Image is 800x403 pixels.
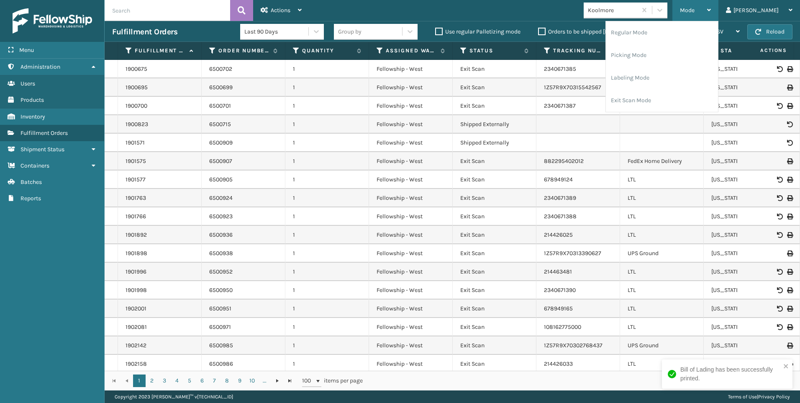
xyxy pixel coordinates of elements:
td: 6500715 [202,115,285,134]
td: [US_STATE] [704,226,787,244]
td: Exit Scan [453,355,536,373]
li: Picking Mode [606,44,718,67]
td: 2340671390 [536,281,620,300]
td: 6500699 [202,78,285,97]
a: 2 [146,375,158,387]
td: [US_STATE] [704,134,787,152]
td: Fellowship - West [369,281,453,300]
span: Go to the next page [274,377,281,384]
a: 1900823 [126,120,148,129]
td: LTL [620,355,704,373]
i: Print BOL [787,269,792,275]
td: 6500909 [202,134,285,152]
td: Exit Scan [453,60,536,78]
i: Print BOL [787,195,792,201]
a: 1901998 [126,286,147,294]
td: 1 [285,336,369,355]
i: Void BOL [777,232,782,238]
td: 1 [285,97,369,115]
td: 2340671388 [536,207,620,226]
td: [US_STATE] [704,336,787,355]
td: 1 [285,263,369,281]
td: Shipped Externally [453,115,536,134]
td: Exit Scan [453,281,536,300]
div: Last 90 Days [244,27,309,36]
td: LTL [620,318,704,336]
td: 108162775000 [536,318,620,336]
li: Regular Mode [606,21,718,44]
a: 1 [133,375,146,387]
p: Copyright 2023 [PERSON_NAME]™ v [TECHNICAL_ID] [115,390,233,403]
td: 678949165 [536,300,620,318]
a: Go to the next page [271,375,284,387]
a: 1901577 [126,176,146,184]
td: [US_STATE] [704,355,787,373]
div: Bill of Lading has been successfully printed. [680,365,781,383]
td: Exit Scan [453,318,536,336]
td: 1 [285,170,369,189]
span: Products [21,96,44,103]
i: Print Label [787,158,792,164]
td: 1 [285,189,369,207]
i: Void BOL [777,269,782,275]
td: 6500951 [202,300,285,318]
a: 1Z57R9X70315542567 [544,84,601,91]
a: 1901575 [126,157,146,165]
span: items per page [302,375,363,387]
td: Exit Scan [453,78,536,97]
a: 3 [158,375,171,387]
a: 1901996 [126,268,146,276]
a: 1902158 [126,360,147,368]
i: Print Label [787,251,792,256]
td: Fellowship - West [369,263,453,281]
td: 1 [285,226,369,244]
a: 6 [196,375,208,387]
td: 2340671385 [536,60,620,78]
i: Print BOL [787,287,792,293]
td: 6500701 [202,97,285,115]
button: Reload [747,24,792,39]
a: 7 [208,375,221,387]
td: LTL [620,189,704,207]
a: 1Z57R9X70313390627 [544,250,601,257]
td: Exit Scan [453,336,536,355]
span: Menu [19,46,34,54]
td: Fellowship - West [369,78,453,97]
td: 6500923 [202,207,285,226]
i: Void BOL [777,103,782,109]
td: Fellowship - West [369,300,453,318]
i: Void BOL [787,121,792,127]
i: Void BOL [777,306,782,312]
i: Print BOL [787,306,792,312]
div: 1 - 100 of 2760 items [374,377,791,385]
a: ... [259,375,271,387]
label: Orders to be shipped [DATE] [538,28,619,35]
i: Print Label [787,85,792,90]
i: Void BOL [777,324,782,330]
td: 6500971 [202,318,285,336]
td: [US_STATE] [704,263,787,281]
img: logo [13,8,92,34]
a: 1902142 [126,341,146,350]
td: Shipped Externally [453,134,536,152]
td: 6500985 [202,336,285,355]
td: 2340671387 [536,97,620,115]
a: 1900695 [126,83,148,92]
td: LTL [620,226,704,244]
td: [US_STATE] [704,189,787,207]
i: Print BOL [787,66,792,72]
a: 1901892 [126,231,147,239]
label: Order Number [218,47,269,54]
td: 1 [285,355,369,373]
a: 5 [183,375,196,387]
button: close [783,363,789,371]
i: Void BOL [777,214,782,220]
a: 1902001 [126,305,146,313]
td: 1 [285,78,369,97]
td: [US_STATE] [704,281,787,300]
i: Print BOL [787,103,792,109]
i: Void BOL [777,66,782,72]
td: Fellowship - West [369,207,453,226]
i: Void BOL [777,195,782,201]
span: Administration [21,63,60,70]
